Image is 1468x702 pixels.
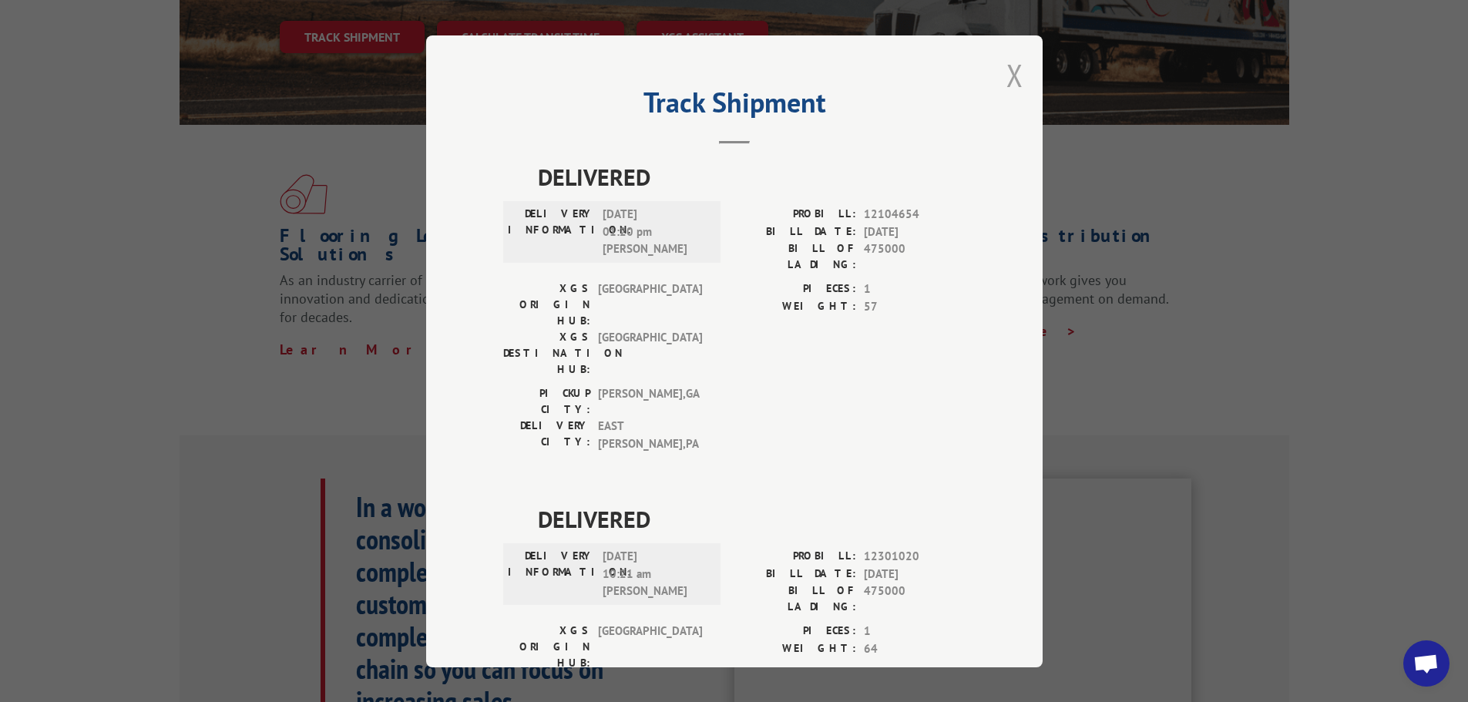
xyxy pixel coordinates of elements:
[734,565,856,583] label: BILL DATE:
[734,223,856,240] label: BILL DATE:
[598,329,702,378] span: [GEOGRAPHIC_DATA]
[503,280,590,329] label: XGS ORIGIN HUB:
[734,280,856,298] label: PIECES:
[734,240,856,273] label: BILL OF LADING:
[508,206,595,258] label: DELIVERY INFORMATION:
[598,418,702,452] span: EAST [PERSON_NAME] , PA
[864,623,966,640] span: 1
[503,418,590,452] label: DELIVERY CITY:
[598,280,702,329] span: [GEOGRAPHIC_DATA]
[503,92,966,121] h2: Track Shipment
[1403,640,1450,687] div: Open chat
[864,583,966,615] span: 475000
[864,240,966,273] span: 475000
[1006,55,1023,96] button: Close modal
[734,640,856,657] label: WEIGHT:
[503,385,590,418] label: PICKUP CITY:
[603,206,707,258] span: [DATE] 01:20 pm [PERSON_NAME]
[864,223,966,240] span: [DATE]
[503,623,590,671] label: XGS ORIGIN HUB:
[864,280,966,298] span: 1
[538,502,966,536] span: DELIVERED
[734,206,856,223] label: PROBILL:
[864,548,966,566] span: 12301020
[508,548,595,600] label: DELIVERY INFORMATION:
[864,206,966,223] span: 12104654
[864,640,966,657] span: 64
[598,385,702,418] span: [PERSON_NAME] , GA
[734,548,856,566] label: PROBILL:
[864,565,966,583] span: [DATE]
[503,329,590,378] label: XGS DESTINATION HUB:
[598,623,702,671] span: [GEOGRAPHIC_DATA]
[734,583,856,615] label: BILL OF LADING:
[603,548,707,600] span: [DATE] 10:21 am [PERSON_NAME]
[734,623,856,640] label: PIECES:
[734,297,856,315] label: WEIGHT:
[864,297,966,315] span: 57
[538,160,966,194] span: DELIVERED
